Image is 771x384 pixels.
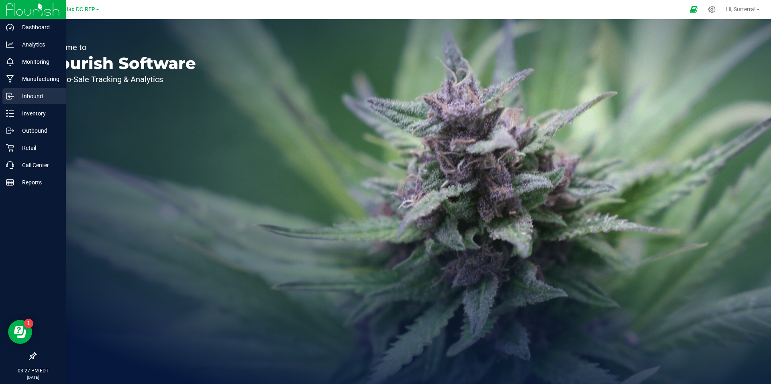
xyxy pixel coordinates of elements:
[685,2,703,17] span: Open Ecommerce Menu
[4,367,62,374] p: 03:27 PM EDT
[6,127,14,135] inline-svg: Outbound
[6,23,14,31] inline-svg: Dashboard
[43,75,196,83] p: Seed-to-Sale Tracking & Analytics
[65,6,95,13] span: Jax DC REP
[4,374,62,380] p: [DATE]
[43,55,196,71] p: Flourish Software
[14,178,62,187] p: Reports
[6,178,14,186] inline-svg: Reports
[14,40,62,49] p: Analytics
[14,91,62,101] p: Inbound
[6,92,14,100] inline-svg: Inbound
[14,126,62,135] p: Outbound
[707,6,717,13] div: Manage settings
[43,43,196,51] p: Welcome to
[6,75,14,83] inline-svg: Manufacturing
[6,109,14,117] inline-svg: Inventory
[6,58,14,66] inline-svg: Monitoring
[24,319,33,328] iframe: Resource center unread badge
[14,57,62,67] p: Monitoring
[8,320,32,344] iframe: Resource center
[14,22,62,32] p: Dashboard
[6,40,14,49] inline-svg: Analytics
[6,161,14,169] inline-svg: Call Center
[726,6,756,12] span: Hi, Surterra!
[14,74,62,84] p: Manufacturing
[14,109,62,118] p: Inventory
[14,143,62,153] p: Retail
[6,144,14,152] inline-svg: Retail
[14,160,62,170] p: Call Center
